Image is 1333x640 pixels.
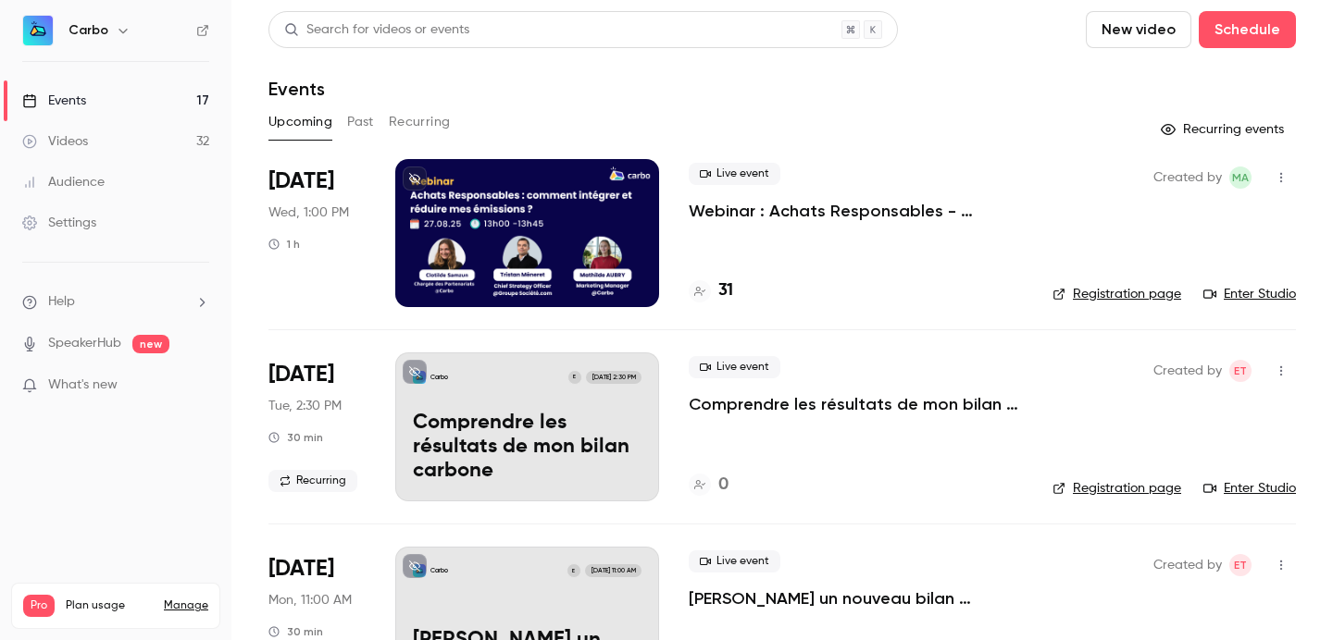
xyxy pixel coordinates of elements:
span: Live event [689,163,780,185]
span: Wed, 1:00 PM [268,203,349,222]
a: Registration page [1053,479,1181,498]
span: [DATE] [268,166,334,196]
p: Carbo [430,373,448,382]
h1: Events [268,78,325,100]
span: Pro [23,595,55,617]
a: Manage [164,598,208,613]
span: Mon, 11:00 AM [268,591,352,609]
p: Comprendre les résultats de mon bilan carbone [413,412,642,483]
p: Carbo [430,566,448,575]
button: Upcoming [268,107,332,137]
span: Help [48,292,75,312]
a: Enter Studio [1203,479,1296,498]
a: Comprendre les résultats de mon bilan carbone [689,393,1023,415]
span: [DATE] 11:00 AM [585,564,641,577]
span: [DATE] 2:30 PM [586,371,641,384]
span: MA [1232,166,1249,189]
button: Recurring events [1152,115,1296,144]
a: Comprendre les résultats de mon bilan carboneCarboE[DATE] 2:30 PMComprendre les résultats de mon ... [395,352,659,500]
div: Aug 27 Wed, 1:00 PM (Europe/Paris) [268,159,366,307]
div: 30 min [268,430,323,445]
span: Tue, 2:30 PM [268,397,342,415]
h4: 0 [718,473,729,498]
div: Sep 2 Tue, 2:30 PM (Europe/Paris) [268,352,366,500]
a: [PERSON_NAME] un nouveau bilan carbone [689,587,1023,609]
span: ET [1234,554,1247,576]
span: [DATE] [268,360,334,389]
img: Carbo [23,16,53,45]
span: What's new [48,375,118,395]
a: SpeakerHub [48,334,121,353]
span: Eglantine Thierry Laumont [1229,554,1252,576]
div: 1 h [268,237,300,252]
button: Schedule [1199,11,1296,48]
div: Search for videos or events [284,20,469,40]
span: new [132,335,169,353]
button: Recurring [389,107,451,137]
span: Recurring [268,470,357,492]
span: Live event [689,356,780,378]
a: 31 [689,278,733,303]
span: Mathilde Aubry [1229,166,1252,189]
div: 30 min [268,624,323,639]
button: Past [347,107,374,137]
div: Audience [22,173,105,191]
a: Enter Studio [1203,285,1296,303]
div: Events [22,92,86,110]
h6: Carbo [69,21,108,40]
div: Videos [22,132,88,151]
div: Settings [22,214,96,232]
button: New video [1086,11,1191,48]
span: ET [1234,360,1247,382]
span: Created by [1153,360,1222,382]
span: Created by [1153,554,1222,576]
span: [DATE] [268,554,334,584]
a: Registration page [1053,285,1181,303]
div: E [567,370,582,385]
span: Created by [1153,166,1222,189]
li: help-dropdown-opener [22,292,209,312]
span: Plan usage [66,598,153,613]
a: 0 [689,473,729,498]
h4: 31 [718,278,733,303]
span: Eglantine Thierry Laumont [1229,360,1252,382]
a: Webinar : Achats Responsables - Comment intégrer et réduire mes émissions du scope 3 ? [689,200,1023,222]
span: Live event [689,550,780,572]
div: E [567,563,581,578]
